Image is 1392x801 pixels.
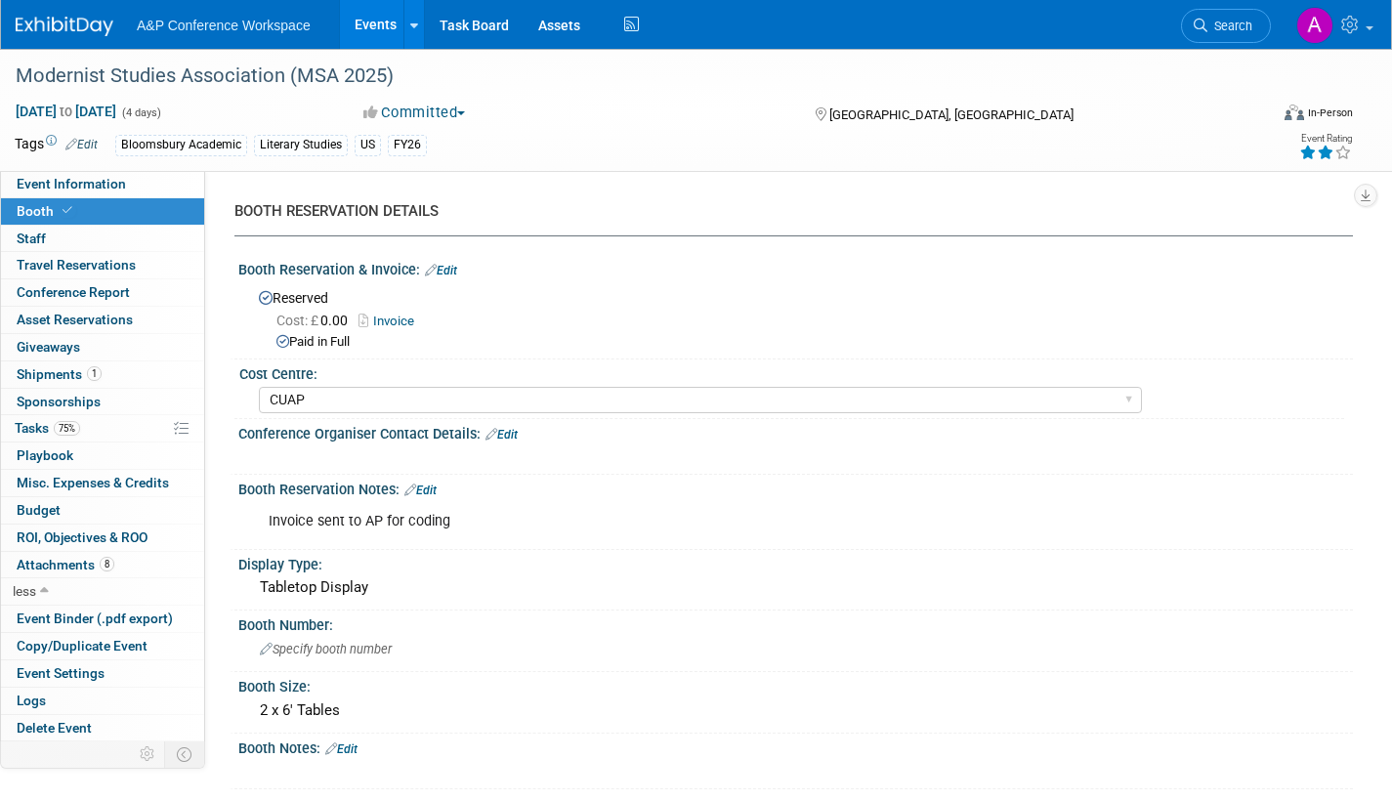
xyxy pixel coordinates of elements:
[1,415,204,442] a: Tasks75%
[1,443,204,469] a: Playbook
[17,529,148,545] span: ROI, Objectives & ROO
[238,255,1353,280] div: Booth Reservation & Invoice:
[238,734,1353,759] div: Booth Notes:
[17,231,46,246] span: Staff
[325,742,358,756] a: Edit
[1,715,204,741] a: Delete Event
[238,550,1353,574] div: Display Type:
[17,176,126,191] span: Event Information
[1,525,204,551] a: ROI, Objectives & ROO
[1181,9,1271,43] a: Search
[1,279,204,306] a: Conference Report
[1,389,204,415] a: Sponsorships
[404,484,437,497] a: Edit
[1285,105,1304,120] img: Format-Inperson.png
[1,334,204,360] a: Giveaways
[276,313,320,328] span: Cost: £
[165,741,205,767] td: Toggle Event Tabs
[15,103,117,120] span: [DATE] [DATE]
[359,314,424,328] a: Invoice
[238,475,1353,500] div: Booth Reservation Notes:
[13,583,36,599] span: less
[17,557,114,572] span: Attachments
[253,572,1338,603] div: Tabletop Display
[15,420,80,436] span: Tasks
[131,741,165,767] td: Personalize Event Tab Strip
[1,606,204,632] a: Event Binder (.pdf export)
[238,419,1353,444] div: Conference Organiser Contact Details:
[115,135,247,155] div: Bloomsbury Academic
[17,720,92,736] span: Delete Event
[9,59,1239,94] div: Modernist Studies Association (MSA 2025)
[1,226,204,252] a: Staff
[1,171,204,197] a: Event Information
[238,672,1353,696] div: Booth Size:
[15,134,98,156] td: Tags
[17,665,105,681] span: Event Settings
[276,333,1338,352] div: Paid in Full
[1,307,204,333] a: Asset Reservations
[17,203,76,219] span: Booth
[239,359,1344,384] div: Cost Centre:
[17,312,133,327] span: Asset Reservations
[1307,105,1353,120] div: In-Person
[120,106,161,119] span: (4 days)
[1,470,204,496] a: Misc. Expenses & Credits
[355,135,381,155] div: US
[17,475,169,490] span: Misc. Expenses & Credits
[16,17,113,36] img: ExhibitDay
[1,252,204,278] a: Travel Reservations
[87,366,102,381] span: 1
[485,428,518,442] a: Edit
[17,257,136,273] span: Travel Reservations
[17,394,101,409] span: Sponsorships
[17,339,80,355] span: Giveaways
[276,313,356,328] span: 0.00
[238,611,1353,635] div: Booth Number:
[260,642,392,656] span: Specify booth number
[253,283,1338,352] div: Reserved
[1,198,204,225] a: Booth
[829,107,1074,122] span: [GEOGRAPHIC_DATA], [GEOGRAPHIC_DATA]
[100,557,114,571] span: 8
[17,611,173,626] span: Event Binder (.pdf export)
[1,633,204,659] a: Copy/Duplicate Event
[1,361,204,388] a: Shipments1
[1,578,204,605] a: less
[388,135,427,155] div: FY26
[1296,7,1333,44] img: Amanda Oney
[1,552,204,578] a: Attachments8
[253,696,1338,726] div: 2 x 6' Tables
[1,660,204,687] a: Event Settings
[17,284,130,300] span: Conference Report
[137,18,311,33] span: A&P Conference Workspace
[1155,102,1353,131] div: Event Format
[1,497,204,524] a: Budget
[17,638,148,653] span: Copy/Duplicate Event
[54,421,80,436] span: 75%
[17,502,61,518] span: Budget
[63,205,72,216] i: Booth reservation complete
[17,447,73,463] span: Playbook
[57,104,75,119] span: to
[17,366,102,382] span: Shipments
[1299,134,1352,144] div: Event Rating
[17,693,46,708] span: Logs
[1,688,204,714] a: Logs
[255,502,1137,541] div: Invoice sent to AP for coding
[65,138,98,151] a: Edit
[357,103,473,123] button: Committed
[234,201,1338,222] div: BOOTH RESERVATION DETAILS
[1207,19,1252,33] span: Search
[254,135,348,155] div: Literary Studies
[425,264,457,277] a: Edit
